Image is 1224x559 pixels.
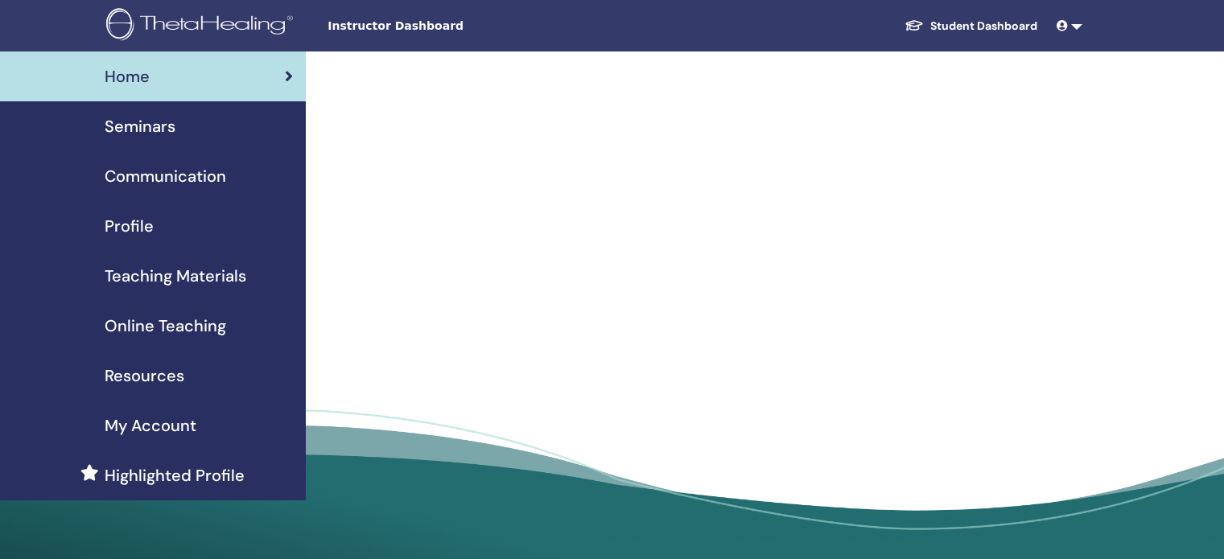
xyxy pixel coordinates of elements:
span: Communication [105,164,226,188]
span: Profile [105,214,154,238]
img: graduation-cap-white.svg [905,18,924,32]
span: Home [105,64,150,88]
span: Seminars [105,114,175,138]
span: My Account [105,413,196,438]
span: Teaching Materials [105,264,246,288]
span: Instructor Dashboard [328,18,569,35]
a: Student Dashboard [892,11,1050,41]
span: Highlighted Profile [105,463,245,487]
span: Online Teaching [105,314,226,338]
span: Resources [105,364,184,388]
img: logo.png [106,8,299,44]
